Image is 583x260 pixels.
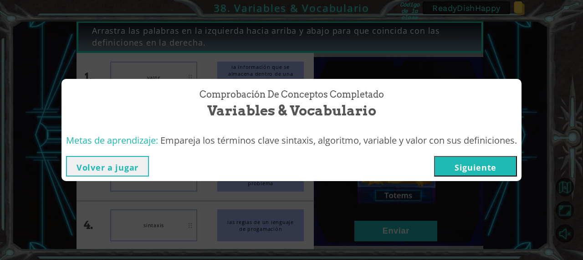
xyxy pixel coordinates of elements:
[434,156,517,177] button: Siguiente
[160,134,517,146] span: Empareja los términos clave sintaxis, algoritmo, variable y valor con sus definiciones.
[199,88,384,101] span: Comprobación de conceptos Completado
[66,134,158,146] span: Metas de aprendizaje:
[66,156,149,177] button: Volver a jugar
[207,101,376,120] span: Variables & Vocabulario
